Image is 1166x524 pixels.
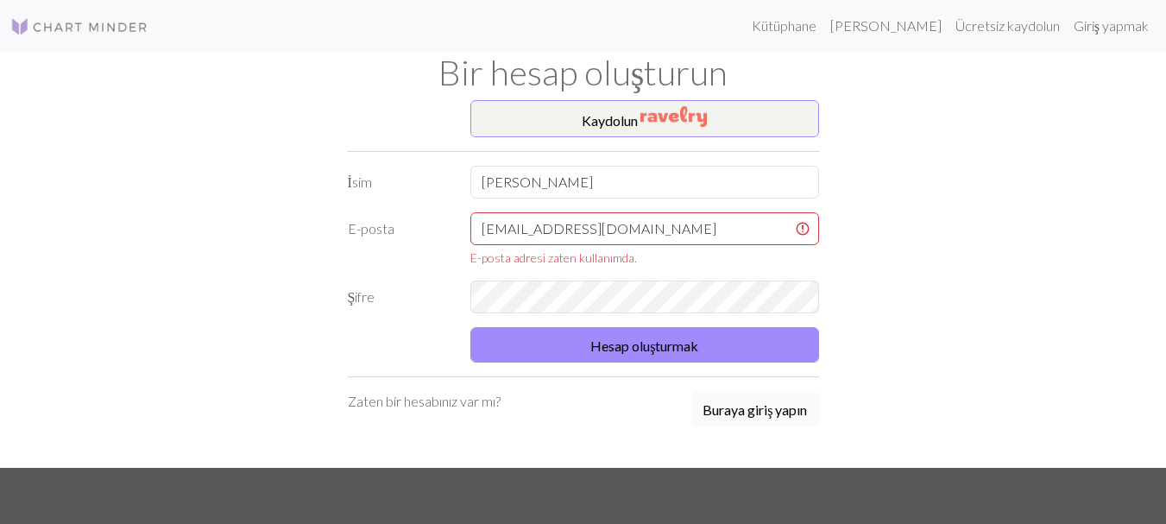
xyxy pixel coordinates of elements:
[1067,9,1156,43] a: Giriş yapmak
[703,401,807,418] font: Buraya giriş yapın
[830,17,942,34] font: [PERSON_NAME]
[438,52,728,93] font: Bir hesap oluşturun
[752,17,816,34] font: Kütüphane
[348,220,394,237] font: E-posta
[470,250,637,265] font: E-posta adresi zaten kullanımda.
[348,174,372,190] font: İsim
[348,393,501,409] font: Zaten bir hesabınız var mı?
[823,9,949,43] a: [PERSON_NAME]
[949,9,1067,43] a: Ücretsiz kaydolun
[691,391,818,426] button: Buraya giriş yapın
[582,112,638,129] font: Kaydolun
[10,16,148,37] img: Logo
[470,327,819,363] button: Hesap oluşturmak
[955,17,1060,34] font: Ücretsiz kaydolun
[348,288,375,305] font: Şifre
[1074,17,1149,34] font: Giriş yapmak
[745,9,823,43] a: Kütüphane
[640,106,707,127] img: Ravelry
[470,100,819,137] button: Kaydolun​
[590,338,698,354] font: Hesap oluşturmak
